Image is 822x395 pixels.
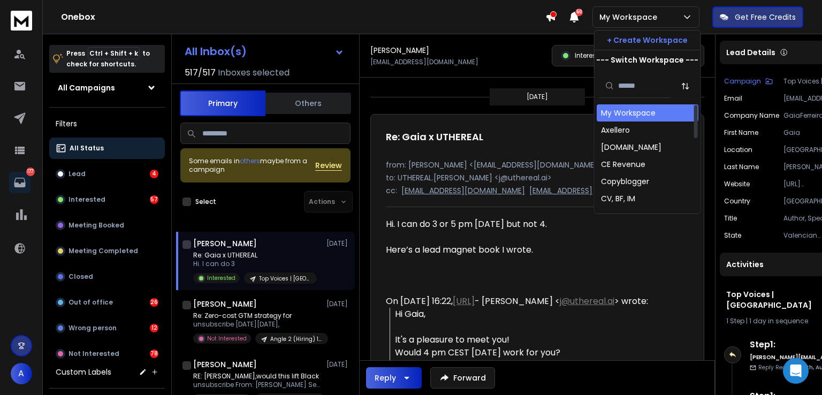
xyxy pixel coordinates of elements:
[326,239,351,248] p: [DATE]
[326,300,351,308] p: [DATE]
[185,66,216,79] span: 517 / 517
[386,159,689,170] p: from: [PERSON_NAME] <[EMAIL_ADDRESS][DOMAIN_NAME]>
[724,180,750,188] p: website
[395,308,680,321] div: Hi Gaia,
[193,260,317,268] p: Hi. I can do 3
[724,214,737,223] p: title
[49,189,165,210] button: Interested57
[49,215,165,236] button: Meeting Booked
[150,324,158,332] div: 12
[26,168,35,176] p: 177
[68,170,86,178] p: Lead
[601,125,630,135] div: Axellero
[259,275,310,283] p: Top Voices | [GEOGRAPHIC_DATA]
[749,316,808,325] span: 1 day in sequence
[599,12,661,22] p: My Workspace
[386,130,483,145] h1: Re: Gaia x UTHEREAL
[68,247,138,255] p: Meeting Completed
[49,116,165,131] h3: Filters
[193,372,322,381] p: RE: [PERSON_NAME],would this lift Black
[386,295,680,308] div: On [DATE] 16:22, - [PERSON_NAME] < > wrote:
[726,316,744,325] span: 1 Step
[560,295,614,307] a: j@uthereal.ai
[49,240,165,262] button: Meeting Completed
[68,272,93,281] p: Closed
[193,238,257,249] h1: [PERSON_NAME]
[11,363,32,384] button: A
[601,142,661,153] div: [DOMAIN_NAME]
[595,31,701,50] button: + Create Workspace
[68,350,119,358] p: Not Interested
[601,193,635,204] div: CV, BF, IM
[370,45,429,56] h1: [PERSON_NAME]
[386,218,680,231] div: Hi. I can do 3 or 5 pm [DATE] but not 4.
[88,47,140,59] span: Ctrl + Shift + k
[386,244,680,256] div: Here’s a lead magnet book I wrote.
[395,346,680,359] div: Would 4 pm CEST [DATE] work for you?
[176,41,353,62] button: All Inbox(s)
[56,367,111,377] h3: Custom Labels
[575,51,607,60] p: Interested
[601,176,649,187] div: Copyblogger
[49,138,165,159] button: All Status
[68,195,105,204] p: Interested
[386,172,689,183] p: to: UTHEREAL.[PERSON_NAME] <j@uthereal.ai>
[395,333,680,346] div: It's a pleasure to meet you!
[207,274,235,282] p: Interested
[11,11,32,31] img: logo
[724,77,773,86] button: Campaign
[724,231,741,240] p: State
[724,146,752,154] p: location
[326,360,351,369] p: [DATE]
[240,156,260,165] span: others
[724,94,742,103] p: Email
[724,77,761,86] p: Campaign
[366,367,422,389] button: Reply
[180,90,265,116] button: Primary
[193,312,322,320] p: Re: Zero-cost GTM strategy for
[49,317,165,339] button: Wrong person12
[401,185,525,196] p: [EMAIL_ADDRESS][DOMAIN_NAME]
[150,195,158,204] div: 57
[68,221,124,230] p: Meeting Booked
[49,292,165,313] button: Out of office26
[150,350,158,358] div: 78
[453,295,475,307] a: [URL]
[49,77,165,98] button: All Campaigns
[315,160,342,171] button: Review
[601,210,635,221] div: Cynethiq
[783,358,809,384] div: Open Intercom Messenger
[68,298,113,307] p: Out of office
[218,66,290,79] h3: Inboxes selected
[370,58,478,66] p: [EMAIL_ADDRESS][DOMAIN_NAME]
[193,320,322,329] p: unsubscribe [DATE][DATE],
[49,266,165,287] button: Closed
[726,47,775,58] p: Lead Details
[9,172,31,193] a: 177
[529,185,592,196] p: [EMAIL_ADDRESS]
[49,163,165,185] button: Lead4
[150,170,158,178] div: 4
[735,12,796,22] p: Get Free Credits
[395,359,680,385] div: If you have some content that you could share with me, I could build you a demo until [DATE]. A b...
[724,197,750,206] p: Country
[193,381,322,389] p: unsubscribe From: [PERSON_NAME] Sent:
[49,343,165,364] button: Not Interested78
[527,93,548,101] p: [DATE]
[189,157,315,174] div: Some emails in maybe from a campaign
[193,251,317,260] p: Re: Gaia x UTHEREAL
[68,324,117,332] p: Wrong person
[430,367,495,389] button: Forward
[150,298,158,307] div: 26
[207,335,247,343] p: Not Interested
[724,111,779,120] p: Company Name
[195,197,216,206] label: Select
[375,373,396,383] div: Reply
[270,335,322,343] p: Angle 2 (Hiring) 1-20
[607,35,688,45] p: + Create Workspace
[185,46,247,57] h1: All Inbox(s)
